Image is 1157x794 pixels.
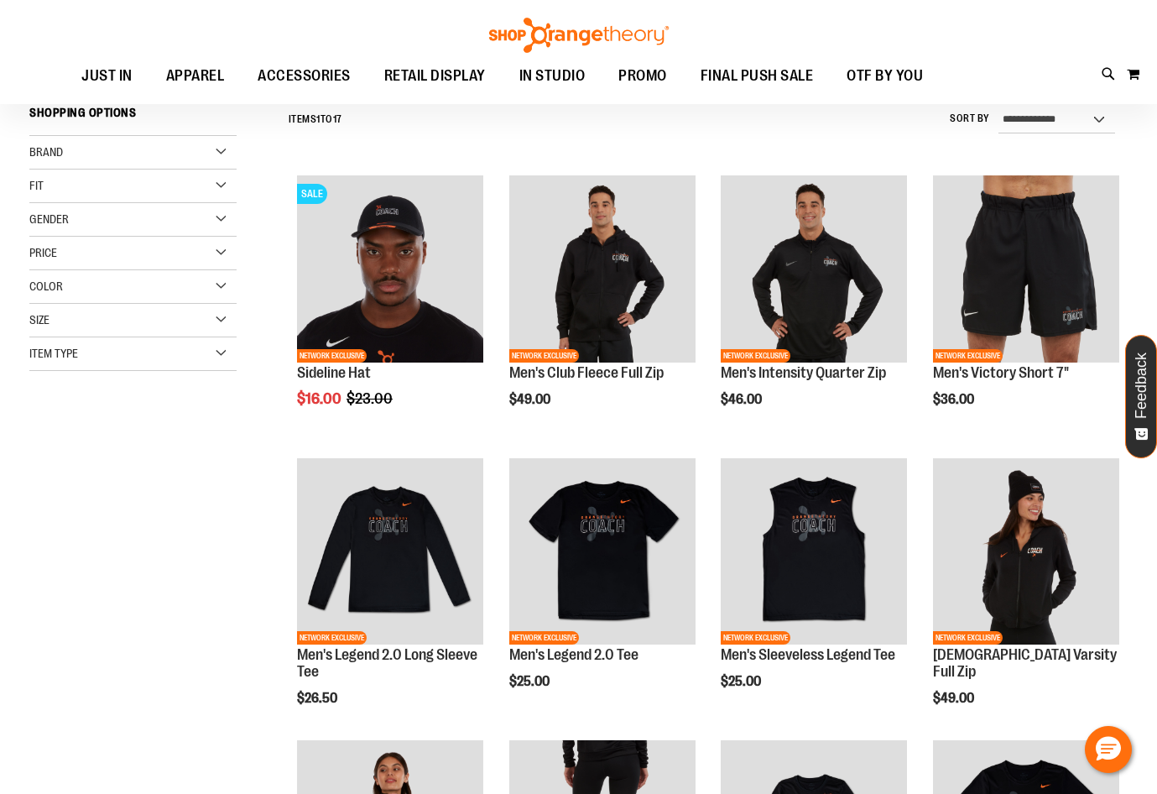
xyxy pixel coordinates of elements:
div: product [712,167,915,449]
span: $26.50 [297,691,340,706]
a: Sideline Hat [297,364,371,381]
span: 17 [333,113,342,125]
span: NETWORK EXCLUSIVE [297,631,367,645]
h2: Items to [289,107,342,133]
div: product [925,450,1128,749]
div: product [289,450,492,749]
span: IN STUDIO [519,57,586,95]
span: RETAIL DISPLAY [384,57,486,95]
span: Price [29,246,57,259]
span: OTF BY YOU [847,57,923,95]
div: product [501,167,704,449]
img: OTF Mens Coach FA23 Victory Short - Black primary image [933,175,1119,362]
a: Men's Legend 2.0 Tee [509,646,638,663]
span: JUST IN [81,57,133,95]
a: IN STUDIO [503,57,602,95]
span: $49.00 [509,392,553,407]
span: NETWORK EXCLUSIVE [933,349,1003,363]
div: product [289,167,492,449]
span: $23.00 [347,390,395,407]
span: NETWORK EXCLUSIVE [933,631,1003,645]
span: ACCESSORIES [258,57,351,95]
a: OTF Mens Coach FA23 Legend 2.0 LS Tee - Black primary imageNETWORK EXCLUSIVE [297,458,483,647]
span: $25.00 [509,674,552,689]
a: Men's Club Fleece Full Zip [509,364,664,381]
a: RETAIL DISPLAY [367,57,503,96]
img: OTF Mens Coach FA23 Legend Sleeveless Tee - Black primary image [721,458,907,645]
img: OTF Mens Coach FA23 Club Fleece Full Zip - Black primary image [509,175,696,362]
button: Hello, have a question? Let’s chat. [1085,726,1132,773]
span: Brand [29,145,63,159]
strong: Shopping Options [29,98,237,136]
span: NETWORK EXCLUSIVE [509,349,579,363]
span: NETWORK EXCLUSIVE [721,349,790,363]
a: OTF Mens Coach FA23 Club Fleece Full Zip - Black primary imageNETWORK EXCLUSIVE [509,175,696,364]
span: SALE [297,184,327,204]
a: Men's Victory Short 7" [933,364,1069,381]
a: OTF Mens Coach FA23 Legend 2.0 SS Tee - Black primary imageNETWORK EXCLUSIVE [509,458,696,647]
span: NETWORK EXCLUSIVE [721,631,790,645]
div: product [925,167,1128,449]
span: $16.00 [297,390,344,407]
a: Men's Sleeveless Legend Tee [721,646,895,663]
a: ACCESSORIES [241,57,367,96]
a: OTF BY YOU [830,57,940,96]
span: APPAREL [166,57,225,95]
span: $46.00 [721,392,764,407]
img: OTF Ladies Coach FA23 Varsity Full Zip - Black primary image [933,458,1119,645]
a: OTF Ladies Coach FA23 Varsity Full Zip - Black primary imageNETWORK EXCLUSIVE [933,458,1119,647]
button: Feedback - Show survey [1125,335,1157,458]
span: Feedback [1134,353,1149,419]
span: $25.00 [721,674,764,689]
label: Sort By [950,112,990,126]
a: PROMO [602,57,684,96]
a: OTF Mens Coach FA23 Legend Sleeveless Tee - Black primary imageNETWORK EXCLUSIVE [721,458,907,647]
span: $49.00 [933,691,977,706]
span: $36.00 [933,392,977,407]
a: [DEMOGRAPHIC_DATA] Varsity Full Zip [933,646,1117,680]
div: product [501,450,704,732]
a: OTF Mens Coach FA23 Intensity Quarter Zip - Black primary imageNETWORK EXCLUSIVE [721,175,907,364]
span: NETWORK EXCLUSIVE [509,631,579,645]
span: FINAL PUSH SALE [701,57,814,95]
a: Men's Legend 2.0 Long Sleeve Tee [297,646,477,680]
a: OTF Mens Coach FA23 Victory Short - Black primary imageNETWORK EXCLUSIVE [933,175,1119,364]
span: Gender [29,212,69,226]
span: 1 [316,113,321,125]
a: APPAREL [149,57,242,96]
a: Men's Intensity Quarter Zip [721,364,886,381]
span: PROMO [618,57,667,95]
a: FINAL PUSH SALE [684,57,831,96]
span: Fit [29,179,44,192]
span: NETWORK EXCLUSIVE [297,349,367,363]
img: OTF Mens Coach FA23 Legend 2.0 LS Tee - Black primary image [297,458,483,645]
a: Sideline Hat primary imageSALENETWORK EXCLUSIVE [297,175,483,364]
a: JUST IN [65,57,149,96]
div: product [712,450,915,732]
span: Item Type [29,347,78,360]
span: Size [29,313,50,326]
span: Color [29,279,63,293]
img: Sideline Hat primary image [297,175,483,362]
img: Shop Orangetheory [487,18,671,53]
img: OTF Mens Coach FA23 Legend 2.0 SS Tee - Black primary image [509,458,696,645]
img: OTF Mens Coach FA23 Intensity Quarter Zip - Black primary image [721,175,907,362]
